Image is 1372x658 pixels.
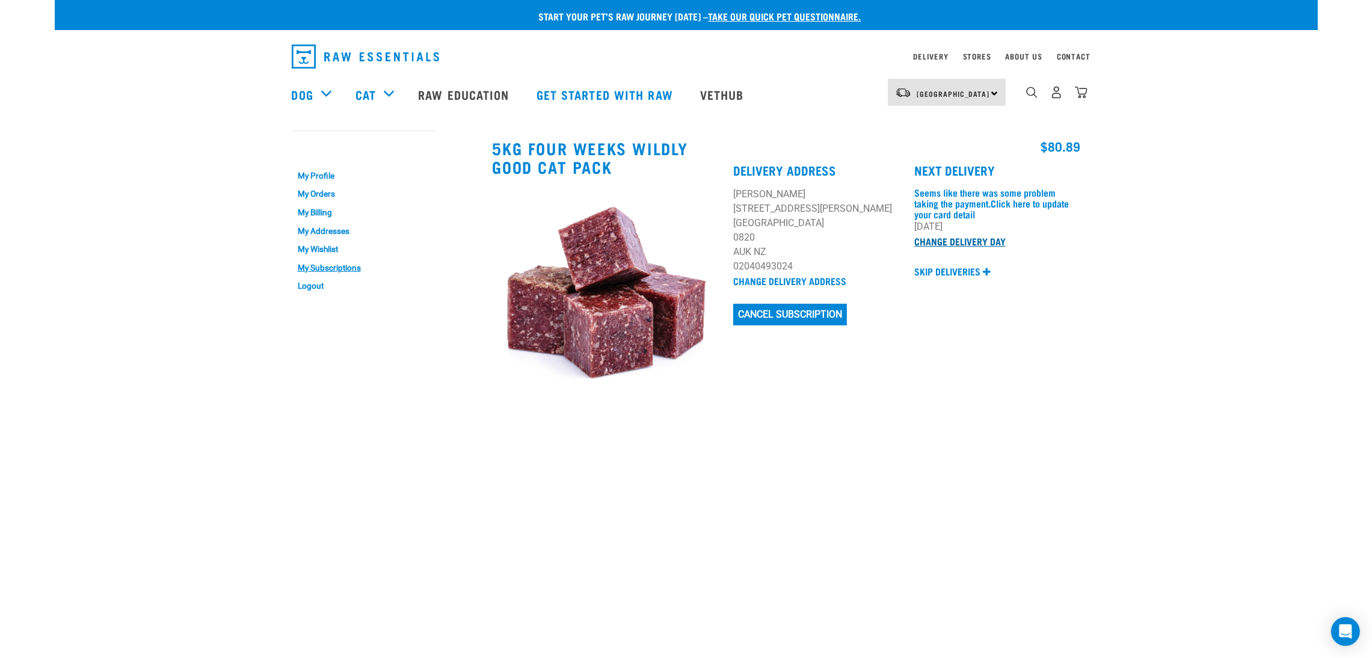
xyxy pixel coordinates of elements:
[493,139,719,176] h3: 5kg four weeks Wildly Good Cat Pack
[1005,54,1042,58] a: About Us
[355,85,376,103] a: Cat
[914,200,1069,217] a: Click here to update your card detail
[733,201,900,216] p: [STREET_ADDRESS][PERSON_NAME]
[895,87,911,98] img: van-moving.png
[64,9,1327,23] p: Start your pet’s raw journey [DATE] –
[917,91,990,96] span: [GEOGRAPHIC_DATA]
[733,230,900,245] p: 0820
[406,70,524,118] a: Raw Education
[914,163,1081,177] h4: Next Delivery
[55,70,1318,118] nav: dropdown navigation
[733,278,846,283] a: Change Delivery Address
[963,54,991,58] a: Stores
[914,238,1006,244] a: Change Delivery Day
[733,216,900,230] p: [GEOGRAPHIC_DATA]
[1057,54,1091,58] a: Contact
[1050,86,1063,99] img: user.png
[282,40,1091,73] nav: dropdown navigation
[292,85,313,103] a: Dog
[733,187,900,201] p: [PERSON_NAME]
[292,143,350,148] a: My Account
[292,185,436,204] a: My Orders
[1331,617,1360,646] div: Open Intercom Messenger
[292,259,436,277] a: My Subscriptions
[914,264,980,278] p: Skip deliveries
[493,186,719,413] img: WholeMincedRabbit_Cubes_01.jpg
[709,13,861,19] a: take our quick pet questionnaire.
[524,70,688,118] a: Get started with Raw
[914,187,1081,220] p: Seems like there was some problem taking the payment.
[733,163,900,177] h4: Delivery Address
[733,259,900,274] p: 02040493024
[913,54,948,58] a: Delivery
[914,220,1081,234] p: [DATE]
[292,45,439,69] img: Raw Essentials Logo
[292,277,436,295] a: Logout
[733,304,847,325] button: Cancel Subscription
[733,139,1080,153] h4: $80.89
[1026,87,1038,98] img: home-icon-1@2x.png
[292,167,436,185] a: My Profile
[733,245,900,259] p: AUK NZ
[1075,86,1087,99] img: home-icon@2x.png
[688,70,759,118] a: Vethub
[292,222,436,241] a: My Addresses
[292,240,436,259] a: My Wishlist
[292,203,436,222] a: My Billing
